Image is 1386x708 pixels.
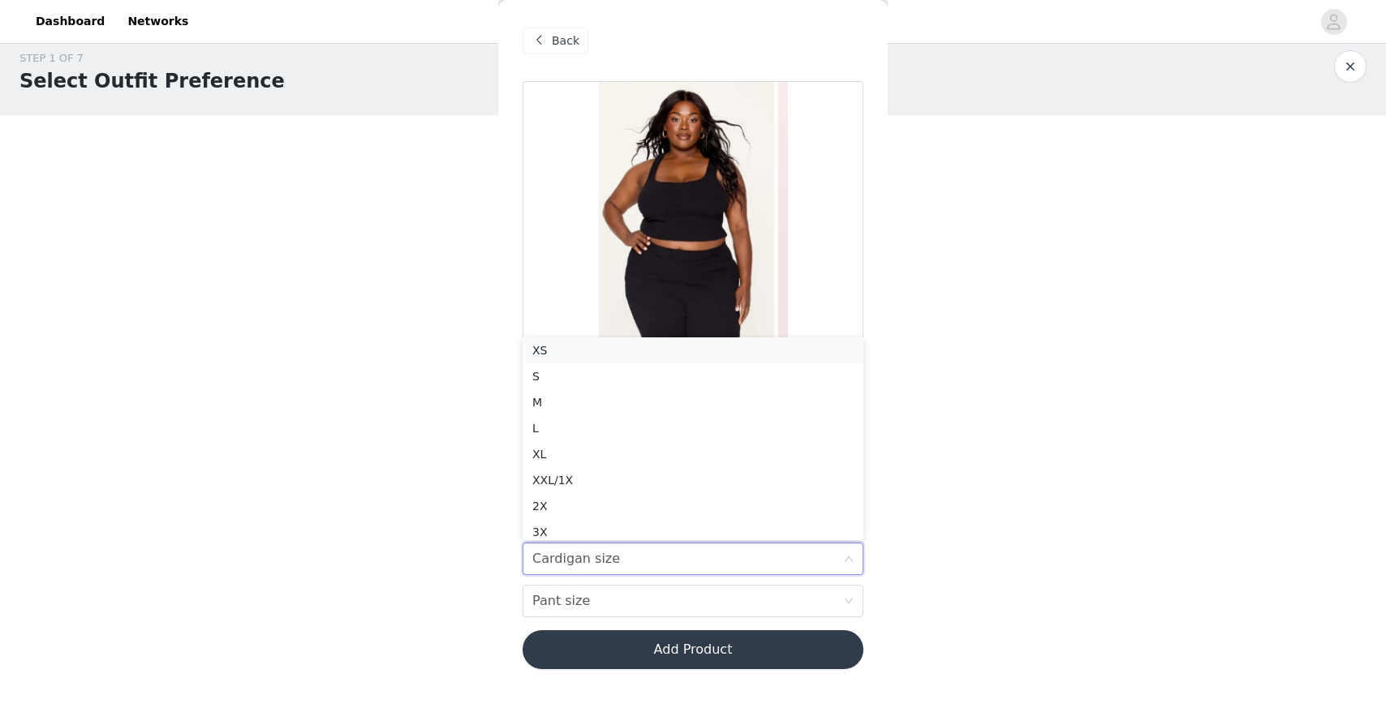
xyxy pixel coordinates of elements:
div: Pant size [532,586,590,616]
div: XS [532,341,854,359]
div: STEP 1 OF 7 [19,50,285,67]
div: 2X [532,497,854,515]
div: 3X [532,523,854,541]
div: XXL/1X [532,471,854,489]
i: icon: down [844,596,854,607]
div: Cardigan size [532,543,620,574]
button: Add Product [523,630,863,669]
div: avatar [1326,9,1341,35]
i: icon: down [844,554,854,565]
span: Back [552,32,579,49]
div: S [532,367,854,385]
div: XL [532,445,854,463]
div: M [532,393,854,411]
h1: Select Outfit Preference [19,67,285,96]
a: Networks [118,3,198,40]
a: Dashboard [26,3,114,40]
div: L [532,419,854,437]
